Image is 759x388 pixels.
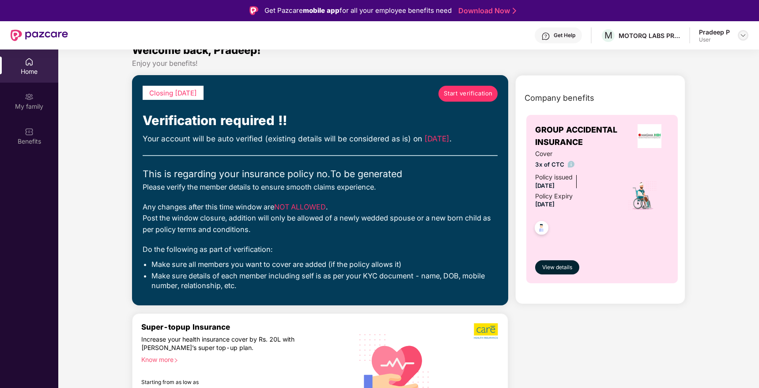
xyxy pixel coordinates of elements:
[740,32,747,39] img: svg+xml;base64,PHN2ZyBpZD0iRHJvcGRvd24tMzJ4MzIiIHhtbG5zPSJodHRwOi8vd3d3LnczLm9yZy8yMDAwL3N2ZyIgd2...
[143,244,498,255] div: Do the following as part of verification:
[699,28,730,36] div: Pradeep P
[143,167,498,181] div: This is regarding your insurance policy no. To be generated
[25,127,34,136] img: svg+xml;base64,PHN2ZyBpZD0iQmVuZWZpdHMiIHhtbG5zPSJodHRwOi8vd3d3LnczLm9yZy8yMDAwL3N2ZyIgd2lkdGg9Ij...
[542,263,572,272] span: View details
[638,124,661,148] img: insurerLogo
[535,160,616,169] span: 3x of CTC
[174,358,178,363] span: right
[151,271,498,290] li: Make sure details of each member including self is as per your KYC document - name, DOB, mobile n...
[531,218,552,240] img: svg+xml;base64,PHN2ZyB4bWxucz0iaHR0cDovL3d3dy53My5vcmcvMjAwMC9zdmciIHdpZHRoPSI0OC45NDMiIGhlaWdodD...
[513,6,516,15] img: Stroke
[604,30,612,41] span: M
[525,92,594,104] span: Company benefits
[699,36,730,43] div: User
[11,30,68,41] img: New Pazcare Logo
[143,202,498,235] div: Any changes after this time window are . Post the window closure, addition will only be allowed o...
[541,32,550,41] img: svg+xml;base64,PHN2ZyBpZD0iSGVscC0zMngzMiIgeG1sbnM9Imh0dHA6Ly93d3cudzMub3JnLzIwMDAvc3ZnIiB3aWR0aD...
[149,89,197,97] span: Closing [DATE]
[303,6,340,15] strong: mobile app
[141,379,313,385] div: Starting from as low as
[141,323,350,331] div: Super-topup Insurance
[424,134,449,143] span: [DATE]
[25,92,34,101] img: svg+xml;base64,PHN2ZyB3aWR0aD0iMjAiIGhlaWdodD0iMjAiIHZpZXdCb3g9IjAgMCAyMCAyMCIgZmlsbD0ibm9uZSIgeG...
[535,182,555,189] span: [DATE]
[274,202,326,211] span: NOT ALLOWED
[143,110,498,131] div: Verification required !!
[143,182,498,193] div: Please verify the member details to ensure smooth claims experience.
[141,335,312,352] div: Increase your health insurance cover by Rs. 20L with [PERSON_NAME]’s super top-up plan.
[438,86,498,102] a: Start verification
[627,180,658,211] img: icon
[25,57,34,66] img: svg+xml;base64,PHN2ZyBpZD0iSG9tZSIgeG1sbnM9Imh0dHA6Ly93d3cudzMub3JnLzIwMDAvc3ZnIiB3aWR0aD0iMjAiIG...
[554,32,575,39] div: Get Help
[141,356,345,362] div: Know more
[535,172,573,182] div: Policy issued
[143,133,498,145] div: Your account will be auto verified (existing details will be considered as is) on .
[264,5,452,16] div: Get Pazcare for all your employee benefits need
[474,323,499,339] img: b5dec4f62d2307b9de63beb79f102df3.png
[151,260,498,269] li: Make sure all members you want to cover are added (if the policy allows it)
[458,6,514,15] a: Download Now
[535,149,616,159] span: Cover
[535,201,555,208] span: [DATE]
[535,191,573,201] div: Policy Expiry
[132,44,261,57] span: Welcome back, Pradeep!
[535,124,630,149] span: GROUP ACCIDENTAL INSURANCE
[535,260,579,274] button: View details
[619,31,680,40] div: MOTORQ LABS PRIVATE LIMITED
[249,6,258,15] img: Logo
[444,89,493,98] span: Start verification
[132,59,685,68] div: Enjoy your benefits!
[568,161,574,167] img: info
